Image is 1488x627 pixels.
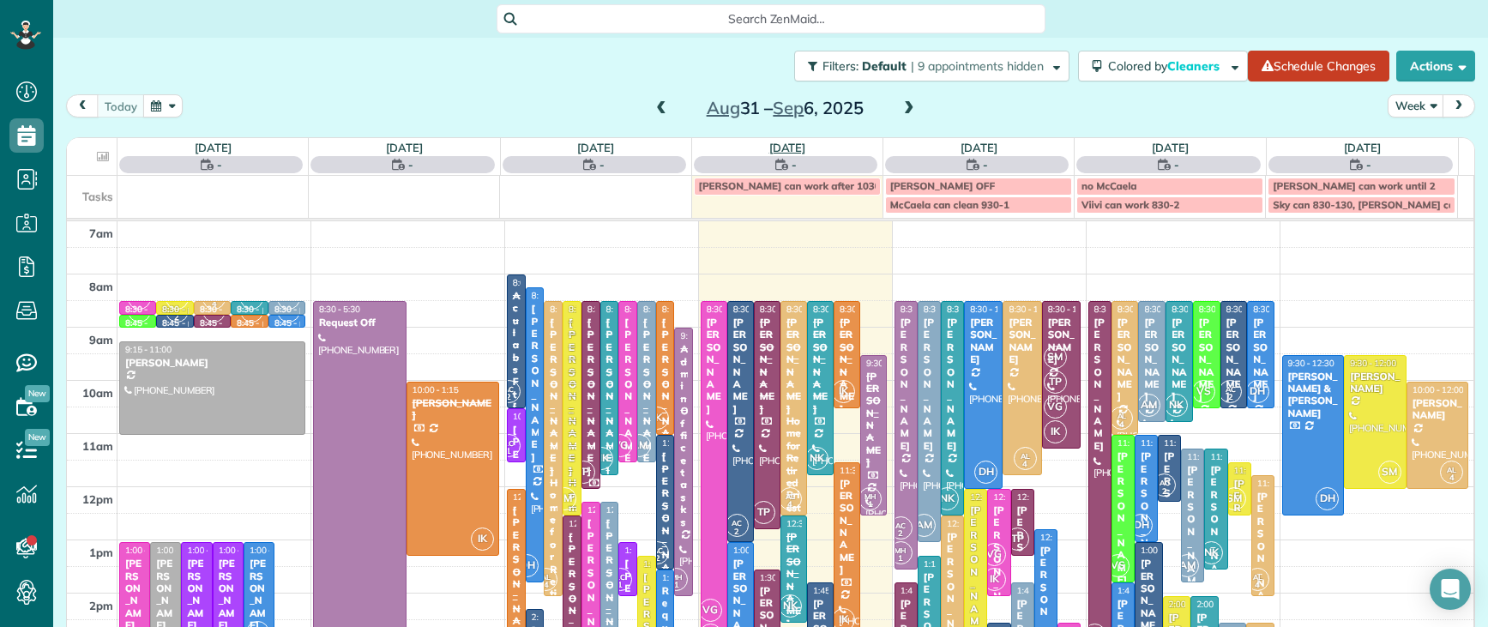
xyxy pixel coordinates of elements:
[786,518,833,529] span: 12:30 - 2:30
[250,545,291,556] span: 1:00 - 3:00
[866,358,913,369] span: 9:30 - 12:30
[1108,58,1226,74] span: Colored by
[970,304,1016,315] span: 8:30 - 12:00
[1199,304,1245,315] span: 8:30 - 10:30
[732,518,742,528] span: AC
[1172,304,1218,315] span: 8:30 - 10:45
[1200,541,1223,564] span: NK
[662,572,703,583] span: 1:30 - 5:30
[786,491,795,501] span: AL
[1160,478,1170,487] span: AC
[1152,141,1189,154] a: [DATE]
[408,156,413,173] span: -
[699,599,722,622] span: VG
[890,179,995,192] span: [PERSON_NAME] OFF
[642,317,651,477] div: [PERSON_NAME]
[156,545,197,556] span: 1:00 - 4:30
[587,504,634,515] span: 12:15 - 4:15
[1226,317,1243,403] div: [PERSON_NAME]
[616,572,625,582] span: LC
[624,304,671,315] span: 8:30 - 11:30
[599,156,605,173] span: -
[707,304,748,315] span: 8:30 - 3:30
[188,305,286,317] div: Extra Space Storage
[82,439,113,453] span: 11am
[1187,451,1233,462] span: 11:15 - 1:45
[1210,451,1256,462] span: 11:15 - 1:30
[1412,397,1464,422] div: [PERSON_NAME]
[386,141,423,154] a: [DATE]
[859,497,881,513] small: 1
[923,317,936,452] div: [PERSON_NAME]
[515,554,539,577] span: DH
[219,545,260,556] span: 1:00 - 4:00
[572,461,595,484] span: TP
[890,526,912,542] small: 2
[609,434,632,457] span: VG
[946,317,959,452] div: [PERSON_NAME]
[839,478,855,576] div: [PERSON_NAME]
[1118,437,1164,449] span: 11:00 - 1:45
[89,280,113,293] span: 8am
[125,545,166,556] span: 1:00 - 5:00
[412,397,495,422] div: [PERSON_NAME]
[610,577,631,594] small: 1
[1040,532,1087,543] span: 12:45 - 4:45
[900,317,913,452] div: [PERSON_NAME]
[606,304,653,315] span: 8:30 - 11:45
[1223,487,1246,510] span: SM
[1044,395,1067,419] span: VG
[895,521,906,530] span: AC
[1171,317,1188,403] div: [PERSON_NAME]
[813,585,854,596] span: 1:45 - 5:15
[553,487,576,510] span: SM
[1118,585,1159,596] span: 1:45 - 5:00
[512,290,521,524] div: Aculabs Ft [US_STATE]
[1017,491,1063,503] span: 12:00 - 1:15
[532,612,573,623] span: 2:15 - 4:15
[1118,304,1164,315] span: 8:30 - 11:00
[590,447,613,470] span: NK
[792,156,797,173] span: -
[1021,451,1030,461] span: AL
[166,310,188,326] small: 2
[195,141,232,154] a: [DATE]
[699,179,881,192] span: [PERSON_NAME] can work after 1030
[513,491,559,503] span: 12:00 - 3:30
[895,546,907,555] span: MH
[647,551,668,567] small: 2
[587,304,634,315] span: 8:30 - 12:00
[89,333,113,347] span: 9am
[1441,470,1462,486] small: 4
[890,551,912,567] small: 1
[769,141,806,154] a: [DATE]
[569,304,615,315] span: 8:30 - 12:30
[217,156,222,173] span: -
[1273,179,1435,192] span: [PERSON_NAME] can work until 2
[1247,577,1268,594] small: 4
[752,501,775,524] span: TP
[97,94,145,118] button: today
[124,357,300,369] div: [PERSON_NAME]
[512,424,521,584] div: [PERSON_NAME]
[1253,304,1299,315] span: 8:30 - 10:30
[911,58,1044,74] span: | 9 appointments hidden
[628,434,651,457] span: AM
[1047,317,1075,366] div: [PERSON_NAME]
[25,385,50,402] span: New
[1118,411,1127,420] span: AL
[550,304,591,315] span: 8:30 - 2:00
[1234,465,1286,476] span: 11:30 - 12:30
[1167,58,1222,74] span: Cleaners
[666,577,687,594] small: 1
[89,599,113,612] span: 2pm
[1288,358,1334,369] span: 9:30 - 12:30
[1396,51,1475,81] button: Actions
[760,304,806,315] span: 8:30 - 12:45
[983,543,1006,566] span: VG
[1248,51,1389,81] a: Schedule Changes
[832,380,855,403] span: IK
[1257,478,1304,489] span: 11:45 - 2:00
[125,344,172,355] span: 9:15 - 11:00
[661,450,670,611] div: [PERSON_NAME]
